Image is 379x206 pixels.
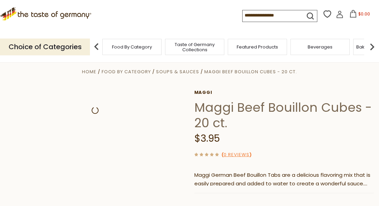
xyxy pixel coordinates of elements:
[90,40,103,54] img: previous arrow
[358,11,370,17] span: $0.00
[156,68,199,75] a: Soups & Sauces
[82,68,96,75] a: Home
[102,68,151,75] a: Food By Category
[194,171,374,188] p: Maggi German Beef Bouillon Tabs are a delicious flavoring mix that is easily prepared and added t...
[204,68,297,75] a: Maggi Beef Bouillon Cubes - 20 ct.
[194,100,374,131] h1: Maggi Beef Bouillon Cubes - 20 ct.
[194,90,374,95] a: Maggi
[308,44,332,50] a: Beverages
[194,132,220,145] span: $3.95
[365,40,379,54] img: next arrow
[237,44,278,50] a: Featured Products
[345,10,374,20] button: $0.00
[222,151,252,158] span: ( )
[112,44,152,50] a: Food By Category
[224,151,249,159] a: 0 Reviews
[167,42,222,52] a: Taste of Germany Collections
